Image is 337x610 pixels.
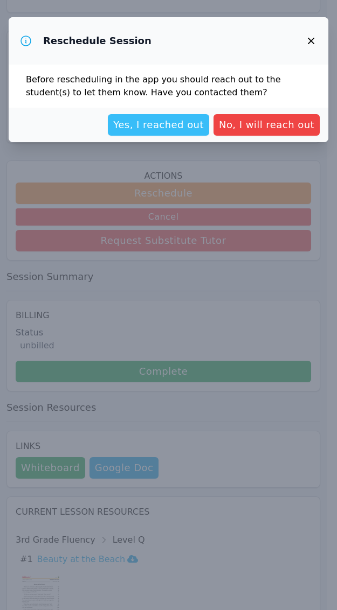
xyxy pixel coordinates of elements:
[108,114,209,136] button: Yes, I reached out
[43,34,152,47] h3: Reschedule Session
[219,117,314,132] span: No, I will reach out
[26,73,311,99] p: Before rescheduling in the app you should reach out to the student(s) to let them know. Have you ...
[214,114,320,136] button: No, I will reach out
[113,117,204,132] span: Yes, I reached out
